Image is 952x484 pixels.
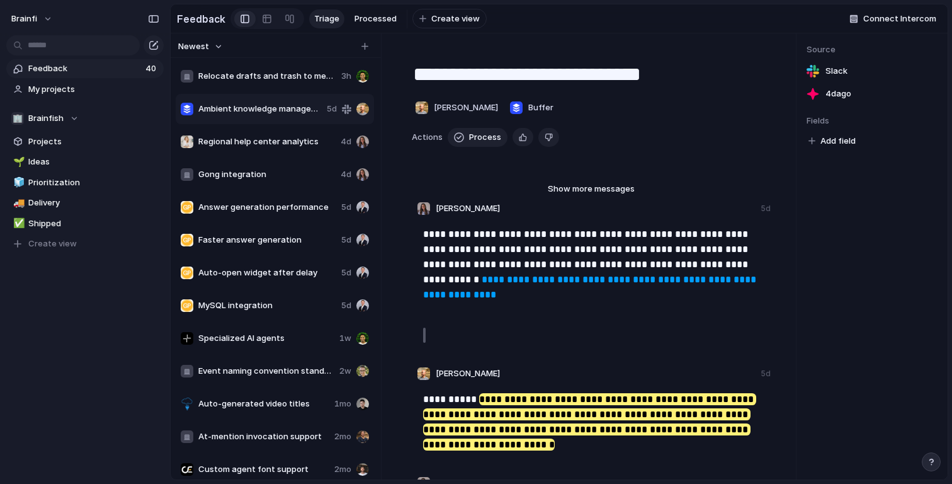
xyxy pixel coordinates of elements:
button: Create view [6,234,164,253]
span: Fields [807,115,938,127]
button: Add field [807,133,858,149]
a: Slack [807,62,938,80]
span: 4d [341,135,351,148]
span: 5d [341,201,351,214]
div: 🏢 [11,112,24,125]
div: 5d [761,368,771,379]
span: MySQL integration [198,299,336,312]
span: 2w [339,365,351,377]
button: Show more messages [516,181,667,197]
button: Delete [538,128,559,147]
span: Auto-open widget after delay [198,267,336,279]
button: ✅ [11,217,24,230]
div: 5d [761,203,771,214]
span: [PERSON_NAME] [436,367,500,380]
span: 3h [341,70,351,83]
span: Faster answer generation [198,234,336,246]
span: Auto-generated video titles [198,398,329,410]
span: Delivery [28,197,159,209]
span: Ideas [28,156,159,168]
a: 🌱Ideas [6,153,164,171]
span: Feedback [28,62,142,75]
button: [PERSON_NAME] [412,98,501,118]
span: Event naming convention standardization [198,365,334,377]
button: 🧊 [11,176,24,189]
div: 🚚 [13,196,22,210]
a: 🚚Delivery [6,193,164,212]
div: 🧊 [13,175,22,190]
span: Specialized AI agents [198,332,334,345]
span: Projects [28,135,159,148]
h2: Feedback [177,11,225,26]
a: Projects [6,132,164,151]
button: 🚚 [11,197,24,209]
span: Source [807,43,938,56]
span: 4d [341,168,351,181]
span: [PERSON_NAME] [436,202,500,215]
button: 🌱 [11,156,24,168]
button: 🏢Brainfish [6,109,164,128]
span: My projects [28,83,159,96]
span: Show more messages [548,183,635,195]
span: brainfi [11,13,37,25]
span: Newest [178,40,209,53]
span: Process [469,131,501,144]
span: Brainfish [28,112,64,125]
a: Processed [349,9,402,28]
button: Buffer [506,98,557,118]
span: Gong integration [198,168,336,181]
span: 5d [341,299,351,312]
span: 5d [327,103,337,115]
span: 1mo [334,398,351,410]
span: Connect Intercom [863,13,936,25]
button: Process [448,128,507,147]
span: 4d ago [825,88,851,100]
span: Actions [412,131,443,144]
a: My projects [6,80,164,99]
span: 5d [341,234,351,246]
span: 40 [145,62,159,75]
span: Create view [28,238,77,250]
span: 5d [341,267,351,279]
div: 🌱 [13,155,22,170]
a: Triage [309,9,344,28]
div: ✅ [13,216,22,231]
a: 🧊Prioritization [6,173,164,192]
span: Prioritization [28,176,159,189]
button: brainfi [6,9,59,29]
span: Processed [354,13,397,25]
span: Regional help center analytics [198,135,336,148]
span: 2mo [334,463,351,476]
button: Connect Intercom [844,9,941,28]
span: Buffer [528,101,553,114]
span: Custom agent font support [198,463,329,476]
span: 1w [339,332,351,345]
span: Ambient knowledge management [198,103,322,115]
span: Triage [314,13,339,25]
span: 2mo [334,430,351,443]
span: [PERSON_NAME] [434,101,498,114]
span: Add field [820,135,856,147]
a: Feedback40 [6,59,164,78]
span: At-mention invocation support [198,430,329,443]
span: Relocate drafts and trash to menu [198,70,336,83]
span: Create view [431,13,480,25]
span: Answer generation performance [198,201,336,214]
a: ✅Shipped [6,214,164,233]
span: Shipped [28,217,159,230]
button: Newest [176,38,225,55]
button: Create view [412,9,487,29]
span: Slack [825,65,847,78]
